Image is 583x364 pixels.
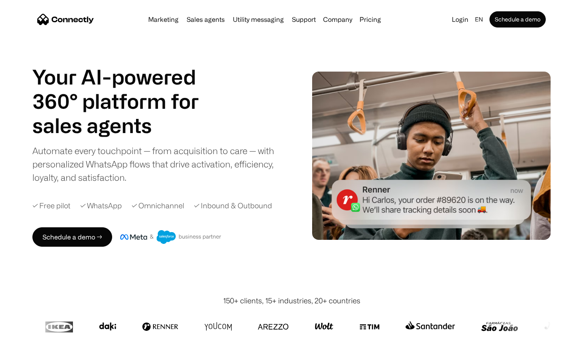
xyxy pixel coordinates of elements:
[16,350,49,361] ul: Language list
[356,16,384,23] a: Pricing
[323,14,352,25] div: Company
[475,14,483,25] div: en
[120,230,221,244] img: Meta and Salesforce business partner badge.
[183,16,228,23] a: Sales agents
[449,14,472,25] a: Login
[32,200,70,211] div: ✓ Free pilot
[32,227,112,247] a: Schedule a demo →
[8,349,49,361] aside: Language selected: English
[489,11,546,28] a: Schedule a demo
[145,16,182,23] a: Marketing
[289,16,319,23] a: Support
[194,200,272,211] div: ✓ Inbound & Outbound
[230,16,287,23] a: Utility messaging
[223,295,360,306] div: 150+ clients, 15+ industries, 20+ countries
[32,144,287,184] div: Automate every touchpoint — from acquisition to care — with personalized WhatsApp flows that driv...
[80,200,122,211] div: ✓ WhatsApp
[32,65,219,113] h1: Your AI-powered 360° platform for
[32,113,219,138] h1: sales agents
[132,200,184,211] div: ✓ Omnichannel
